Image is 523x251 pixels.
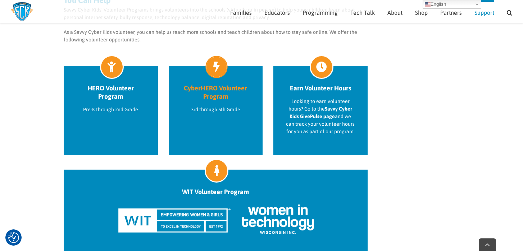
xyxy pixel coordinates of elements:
[286,84,355,92] a: Earn Volunteer Hours
[8,232,19,243] img: Revisit consent button
[440,10,462,15] span: Partners
[76,84,145,100] a: HERO Volunteer Program
[415,10,428,15] span: Shop
[474,10,494,15] span: Support
[181,84,250,100] a: CyberHERO Volunteer Program
[230,10,252,15] span: Families
[76,106,145,113] p: Pre-K through 2nd Grade
[286,98,355,135] p: Looking to earn volunteer hours? Go to the and we can track your volunteer hours for you as part ...
[350,10,375,15] span: Tech Talk
[181,106,250,113] p: 3rd through 5th Grade
[76,188,355,196] a: WIT Volunteer Program
[290,106,352,119] strong: Savvy Cyber Kids GivePulse page
[11,2,33,22] img: Savvy Cyber Kids Logo
[264,10,290,15] span: Educators
[425,1,431,7] img: en
[303,10,338,15] span: Programming
[8,232,19,243] button: Consent Preferences
[387,10,403,15] span: About
[64,28,368,44] p: As a Savvy Cyber Kids volunteer, you can help us reach more schools and teach children about how ...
